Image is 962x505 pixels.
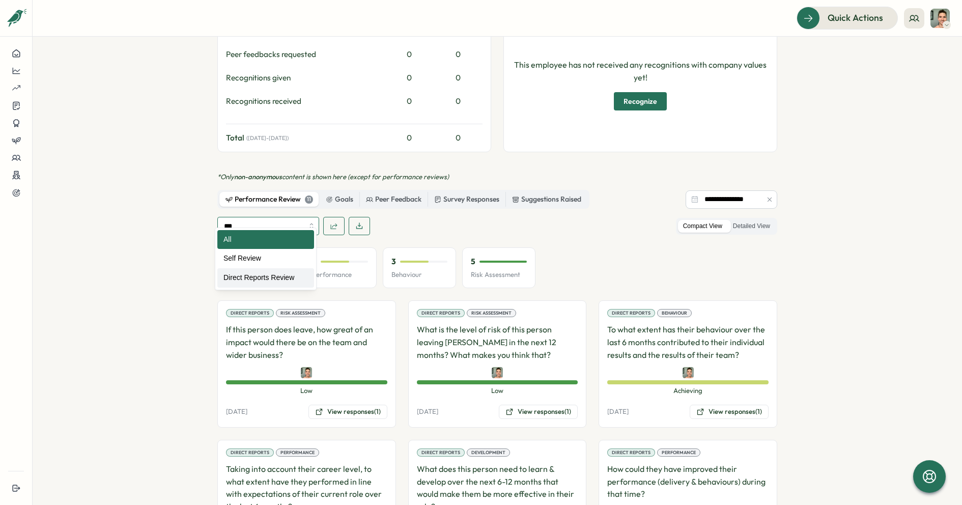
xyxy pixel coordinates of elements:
[434,49,483,60] div: 0
[217,173,777,182] p: *Only content is shown here (except for performance reviews)
[326,194,353,205] div: Goals
[226,132,244,144] span: Total
[217,268,314,288] div: Direct Reports Review
[389,132,430,144] div: 0
[312,270,368,279] p: Performance
[657,309,692,317] div: Behaviour
[467,448,510,457] div: Development
[226,72,385,83] div: Recognitions given
[930,9,950,28] img: Tobit Michael
[467,309,516,317] div: Risk Assessment
[246,135,289,142] span: ( [DATE] - [DATE] )
[690,405,769,419] button: View responses(1)
[607,386,769,396] span: Achieving
[607,407,629,416] p: [DATE]
[471,256,475,267] p: 5
[226,448,274,457] div: Direct Reports
[434,194,499,205] div: Survey Responses
[797,7,898,29] button: Quick Actions
[512,194,581,205] div: Suggestions Raised
[391,256,396,267] p: 3
[389,72,430,83] div: 0
[607,448,655,457] div: Direct Reports
[471,270,527,279] p: Risk Assessment
[434,72,483,83] div: 0
[226,386,387,396] span: Low
[434,96,483,107] div: 0
[828,11,883,24] span: Quick Actions
[512,59,769,84] p: This employee has not received any recognitions with company values yet!
[226,49,385,60] div: Peer feedbacks requested
[226,323,387,361] p: If this person does leave, how great of an impact would there be on the team and wider business?
[276,309,325,317] div: Risk Assessment
[391,270,447,279] p: Behaviour
[657,448,700,457] div: Performance
[607,309,655,317] div: Direct Reports
[366,194,421,205] div: Peer Feedback
[678,220,727,233] label: Compact View
[389,96,430,107] div: 0
[417,386,578,396] span: Low
[614,92,667,110] button: Recognize
[305,195,313,204] div: 11
[434,132,483,144] div: 0
[417,407,438,416] p: [DATE]
[276,448,319,457] div: Performance
[389,49,430,60] div: 0
[624,93,657,110] span: Recognize
[225,194,313,205] div: Performance Review
[301,367,312,378] img: Tobit Michael
[728,220,775,233] label: Detailed View
[226,309,274,317] div: Direct Reports
[683,367,694,378] img: Tobit Michael
[607,323,769,361] p: To what extent has their behaviour over the last 6 months contributed to their individual results...
[226,407,247,416] p: [DATE]
[234,173,282,181] span: non-anonymous
[417,323,578,361] p: What is the level of risk of this person leaving [PERSON_NAME] in the next 12 months? What makes ...
[217,249,314,268] div: Self Review
[308,405,387,419] button: View responses(1)
[492,367,503,378] img: Tobit Michael
[226,96,385,107] div: Recognitions received
[417,309,465,317] div: Direct Reports
[499,405,578,419] button: View responses(1)
[417,448,465,457] div: Direct Reports
[217,230,314,249] div: All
